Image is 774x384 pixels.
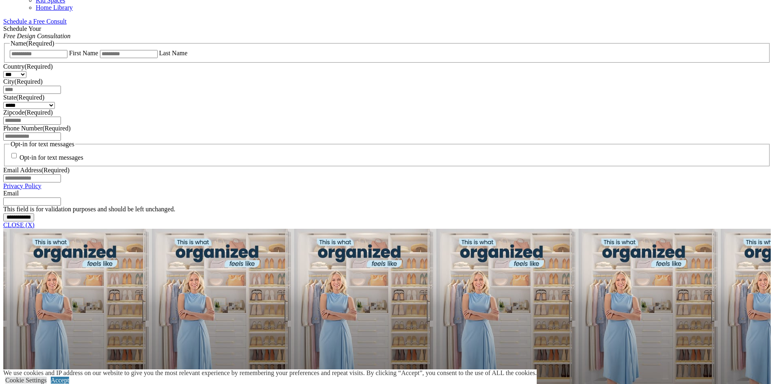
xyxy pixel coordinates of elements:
label: Country [3,63,53,70]
a: CLOSE (X) [3,221,35,228]
label: City [3,78,43,85]
legend: Name [10,40,55,47]
span: (Required) [26,40,54,47]
a: Accept [51,377,69,384]
a: Privacy Policy [3,182,41,189]
span: (Required) [16,94,44,101]
label: Last Name [159,50,188,56]
label: Phone Number [3,125,71,132]
a: Home Library [36,4,73,11]
a: Cookie Settings [5,377,47,384]
label: Opt-in for text messages [20,154,83,161]
div: This field is for validation purposes and should be left unchanged. [3,206,771,213]
label: Zipcode [3,109,53,116]
label: Email [3,190,19,197]
div: We use cookies and IP address on our website to give you the most relevant experience by remember... [3,369,537,377]
label: Email Address [3,167,69,174]
span: (Required) [41,167,69,174]
label: State [3,94,44,101]
span: (Required) [24,109,52,116]
span: (Required) [42,125,70,132]
legend: Opt-in for text messages [10,141,75,148]
span: (Required) [24,63,52,70]
em: Free Design Consultation [3,33,71,39]
span: (Required) [15,78,43,85]
label: First Name [69,50,98,56]
span: Schedule Your [3,25,71,39]
a: Schedule a Free Consult (opens a dropdown menu) [3,18,67,25]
